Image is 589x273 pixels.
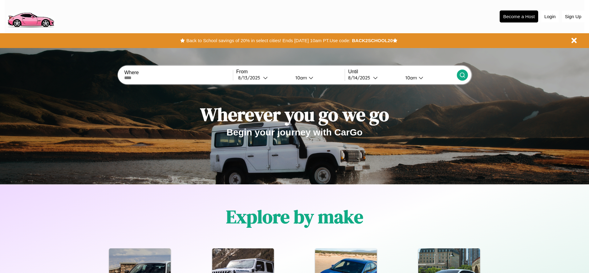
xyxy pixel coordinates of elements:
div: 8 / 13 / 2025 [238,75,263,81]
button: 10am [400,74,457,81]
div: 10am [402,75,419,81]
h1: Explore by make [226,204,363,229]
img: logo [5,3,57,29]
button: Login [541,11,559,22]
label: Until [348,69,457,74]
div: 8 / 14 / 2025 [348,75,373,81]
label: Where [124,70,233,75]
b: BACK2SCHOOL20 [352,38,393,43]
button: Become a Host [500,10,538,22]
button: 10am [290,74,345,81]
button: Back to School savings of 20% in select cities! Ends [DATE] 10am PT.Use code: [185,36,352,45]
div: 10am [292,75,309,81]
label: From [236,69,345,74]
button: 8/13/2025 [236,74,290,81]
button: Sign Up [562,11,584,22]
